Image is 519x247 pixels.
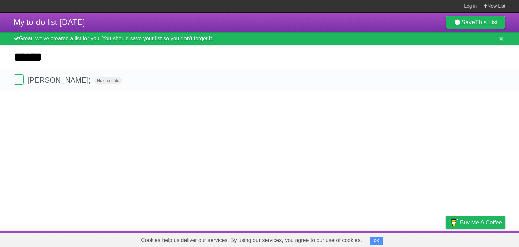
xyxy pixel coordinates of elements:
a: Suggest a feature [463,232,505,245]
a: Terms [414,232,429,245]
a: SaveThis List [446,16,505,29]
b: This List [475,19,498,26]
a: Privacy [437,232,454,245]
a: About [356,232,370,245]
label: Done [14,74,24,85]
button: OK [370,237,383,245]
span: Buy me a coffee [460,217,502,228]
span: My to-do list [DATE] [14,18,85,27]
img: Buy me a coffee [449,217,458,228]
span: No due date [94,77,122,84]
a: Buy me a coffee [446,216,505,229]
a: Developers [378,232,405,245]
span: Cookies help us deliver our services. By using our services, you agree to our use of cookies. [134,233,369,247]
span: [PERSON_NAME]; [27,76,92,84]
